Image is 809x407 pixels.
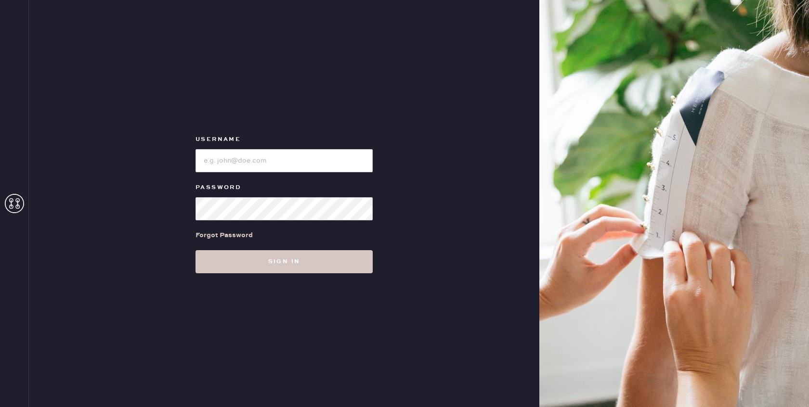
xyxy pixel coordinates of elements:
input: e.g. john@doe.com [196,149,373,172]
div: Forgot Password [196,230,253,241]
label: Username [196,134,373,145]
button: Sign in [196,250,373,273]
a: Forgot Password [196,220,253,250]
label: Password [196,182,373,193]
